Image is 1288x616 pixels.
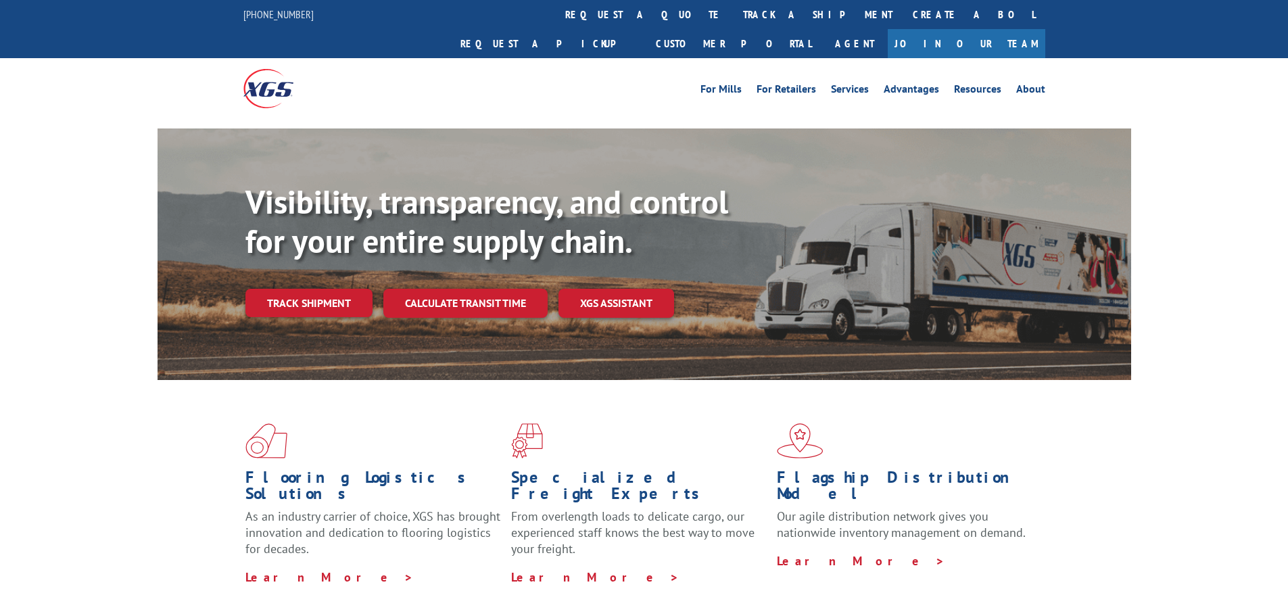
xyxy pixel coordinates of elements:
h1: Flooring Logistics Solutions [245,469,501,508]
a: Learn More > [245,569,414,585]
h1: Specialized Freight Experts [511,469,767,508]
a: Learn More > [511,569,679,585]
a: Customer Portal [646,29,821,58]
h1: Flagship Distribution Model [777,469,1032,508]
a: Track shipment [245,289,373,317]
img: xgs-icon-focused-on-flooring-red [511,423,543,458]
span: As an industry carrier of choice, XGS has brought innovation and dedication to flooring logistics... [245,508,500,556]
span: Our agile distribution network gives you nationwide inventory management on demand. [777,508,1026,540]
a: Join Our Team [888,29,1045,58]
p: From overlength loads to delicate cargo, our experienced staff knows the best way to move your fr... [511,508,767,569]
a: Resources [954,84,1001,99]
a: For Mills [700,84,742,99]
a: For Retailers [757,84,816,99]
a: Agent [821,29,888,58]
a: Learn More > [777,553,945,569]
a: Advantages [884,84,939,99]
a: XGS ASSISTANT [558,289,674,318]
a: Request a pickup [450,29,646,58]
a: About [1016,84,1045,99]
a: Calculate transit time [383,289,548,318]
a: Services [831,84,869,99]
b: Visibility, transparency, and control for your entire supply chain. [245,181,728,262]
img: xgs-icon-total-supply-chain-intelligence-red [245,423,287,458]
a: [PHONE_NUMBER] [243,7,314,21]
img: xgs-icon-flagship-distribution-model-red [777,423,824,458]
